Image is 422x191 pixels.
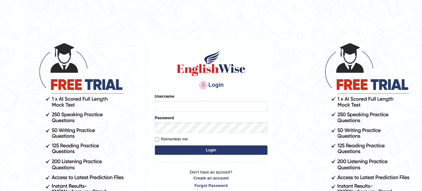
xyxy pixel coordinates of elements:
p: Don't have an account? [155,169,267,189]
a: Forgot Password [155,183,267,189]
label: Username [155,93,175,99]
label: Remember me [155,136,188,142]
img: Logo of English Wise sign in for intelligent practice with AI [175,49,247,77]
label: Password [155,115,174,121]
h4: Login [155,80,267,90]
a: Create an account [155,175,267,181]
button: Login [155,145,267,155]
input: Remember me [155,137,159,141]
